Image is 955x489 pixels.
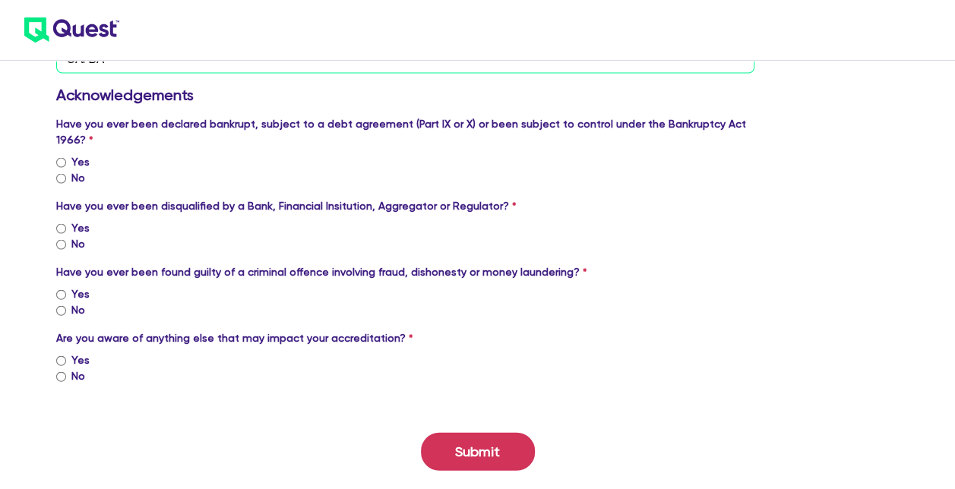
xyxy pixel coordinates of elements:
[71,302,85,318] label: No
[71,236,85,252] label: No
[71,220,90,236] label: Yes
[56,198,517,214] label: Have you ever been disqualified by a Bank, Financial Insitution, Aggregator or Regulator?
[71,154,90,170] label: Yes
[24,17,119,43] img: quest-logo
[71,368,85,384] label: No
[71,286,90,302] label: Yes
[56,86,755,104] h3: Acknowledgements
[71,170,85,186] label: No
[71,352,90,368] label: Yes
[56,116,755,148] label: Have you ever been declared bankrupt, subject to a debt agreement (Part IX or X) or been subject ...
[421,433,535,471] button: Submit
[56,264,587,280] label: Have you ever been found guilty of a criminal offence involving fraud, dishonesty or money launde...
[56,330,413,346] label: Are you aware of anything else that may impact your accreditation?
